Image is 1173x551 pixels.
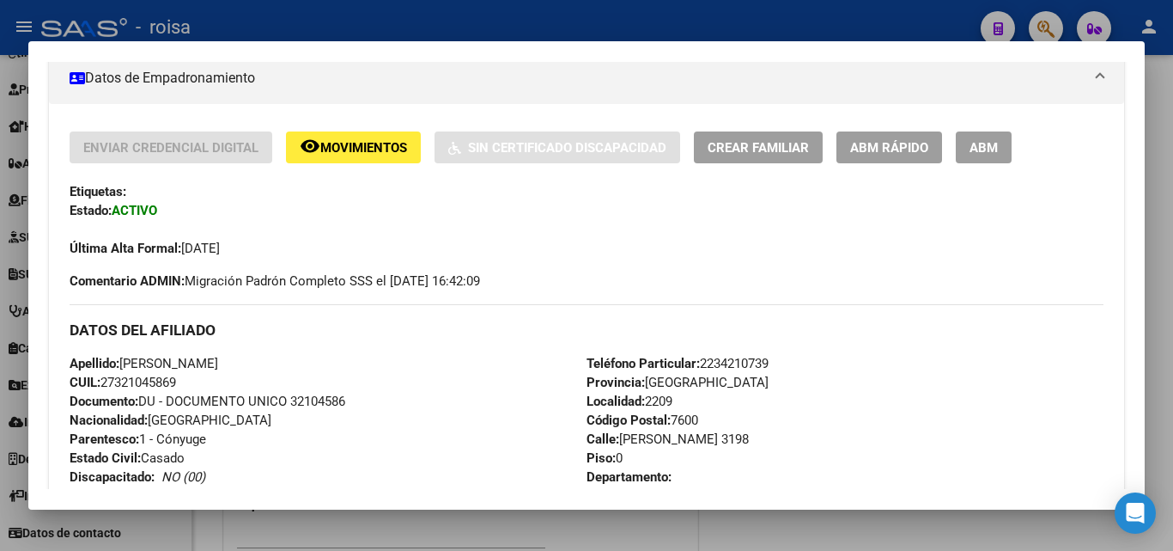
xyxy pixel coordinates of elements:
[49,52,1124,104] mat-expansion-panel-header: Datos de Empadronamiento
[70,132,272,163] button: Enviar Credencial Digital
[70,375,176,390] span: 27321045869
[70,394,345,409] span: DU - DOCUMENTO UNICO 32104586
[586,413,698,428] span: 7600
[586,413,671,428] strong: Código Postal:
[70,241,220,256] span: [DATE]
[70,450,185,466] span: Casado
[1115,493,1156,534] div: Open Intercom Messenger
[586,356,700,371] strong: Teléfono Particular:
[300,136,320,156] mat-icon: remove_red_eye
[70,450,141,466] strong: Estado Civil:
[586,394,645,409] strong: Localidad:
[161,469,205,485] i: NO (00)
[70,184,126,199] strong: Etiquetas:
[70,413,271,428] span: [GEOGRAPHIC_DATA]
[586,432,619,447] strong: Calle:
[586,375,769,390] span: [GEOGRAPHIC_DATA]
[435,132,680,163] button: Sin Certificado Discapacidad
[70,272,480,291] span: Migración Padrón Completo SSS el [DATE] 16:42:09
[70,356,218,371] span: [PERSON_NAME]
[70,488,108,504] span: F
[70,375,100,390] strong: CUIL:
[836,132,942,163] button: ABM Rápido
[468,140,666,156] span: Sin Certificado Discapacidad
[70,203,112,218] strong: Estado:
[586,432,749,447] span: [PERSON_NAME] 3198
[70,68,1083,89] mat-panel-title: Datos de Empadronamiento
[320,140,407,156] span: Movimientos
[70,356,119,371] strong: Apellido:
[286,132,421,163] button: Movimientos
[708,140,809,156] span: Crear Familiar
[586,375,645,390] strong: Provincia:
[850,140,928,156] span: ABM Rápido
[70,469,155,485] strong: Discapacitado:
[586,356,769,371] span: 2234210739
[70,488,101,504] strong: Sexo:
[586,450,623,466] span: 0
[586,450,616,466] strong: Piso:
[70,413,148,428] strong: Nacionalidad:
[586,394,672,409] span: 2209
[112,203,157,218] strong: ACTIVO
[70,394,138,409] strong: Documento:
[83,140,258,156] span: Enviar Credencial Digital
[70,241,181,256] strong: Última Alta Formal:
[70,273,185,289] strong: Comentario ADMIN:
[70,432,206,447] span: 1 - Cónyuge
[969,140,998,156] span: ABM
[70,432,139,447] strong: Parentesco:
[70,321,1103,340] h3: DATOS DEL AFILIADO
[586,469,672,485] strong: Departamento:
[956,132,1012,163] button: ABM
[694,132,823,163] button: Crear Familiar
